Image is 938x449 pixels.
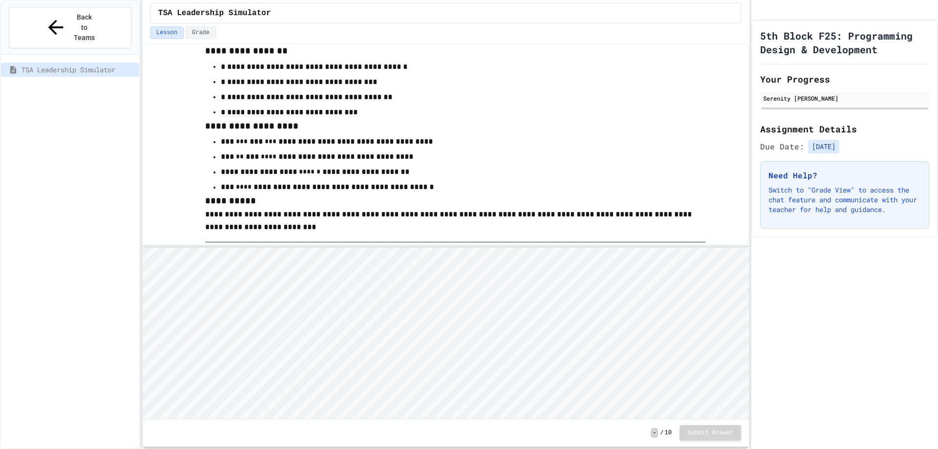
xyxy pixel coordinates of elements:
[186,26,216,39] button: Grade
[768,185,921,214] p: Switch to "Grade View" to access the chat feature and communicate with your teacher for help and ...
[687,429,733,437] span: Submit Answer
[760,141,804,152] span: Due Date:
[680,425,741,441] button: Submit Answer
[665,429,672,437] span: 10
[760,122,929,136] h2: Assignment Details
[73,12,96,43] span: Back to Teams
[150,26,184,39] button: Lesson
[651,428,658,438] span: -
[143,248,749,419] iframe: Snap! Programming Environment
[760,29,929,56] h1: 5th Block F25: Programming Design & Development
[9,7,131,48] button: Back to Teams
[808,140,839,153] span: [DATE]
[660,429,663,437] span: /
[768,170,921,181] h3: Need Help?
[158,7,271,19] span: TSA Leadership Simulator
[21,64,135,75] span: TSA Leadership Simulator
[763,94,926,103] div: Serenity [PERSON_NAME]
[760,72,929,86] h2: Your Progress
